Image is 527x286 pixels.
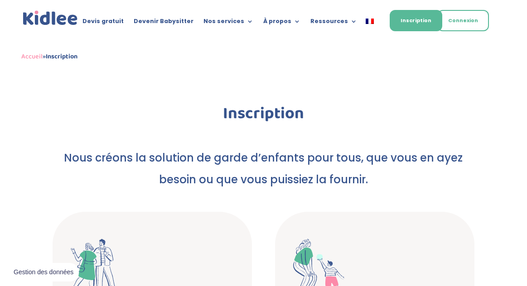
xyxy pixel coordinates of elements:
a: Devis gratuit [82,18,124,28]
a: À propos [263,18,300,28]
a: Accueil [21,51,43,62]
a: Devenir Babysitter [134,18,193,28]
a: Inscription [390,10,442,31]
a: Connexion [437,10,489,31]
span: Gestion des données [14,268,73,276]
button: Gestion des données [8,263,79,282]
h1: Inscription [53,105,474,126]
a: Nos services [203,18,253,28]
strong: Inscription [46,51,77,62]
a: Ressources [310,18,357,28]
img: logo_kidlee_bleu [21,9,79,27]
img: Français [366,19,374,24]
a: Kidlee Logo [21,9,79,27]
span: » [21,51,77,62]
p: Nous créons la solution de garde d’enfants pour tous, que vous en ayez besoin ou que vous puissie... [53,147,474,191]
